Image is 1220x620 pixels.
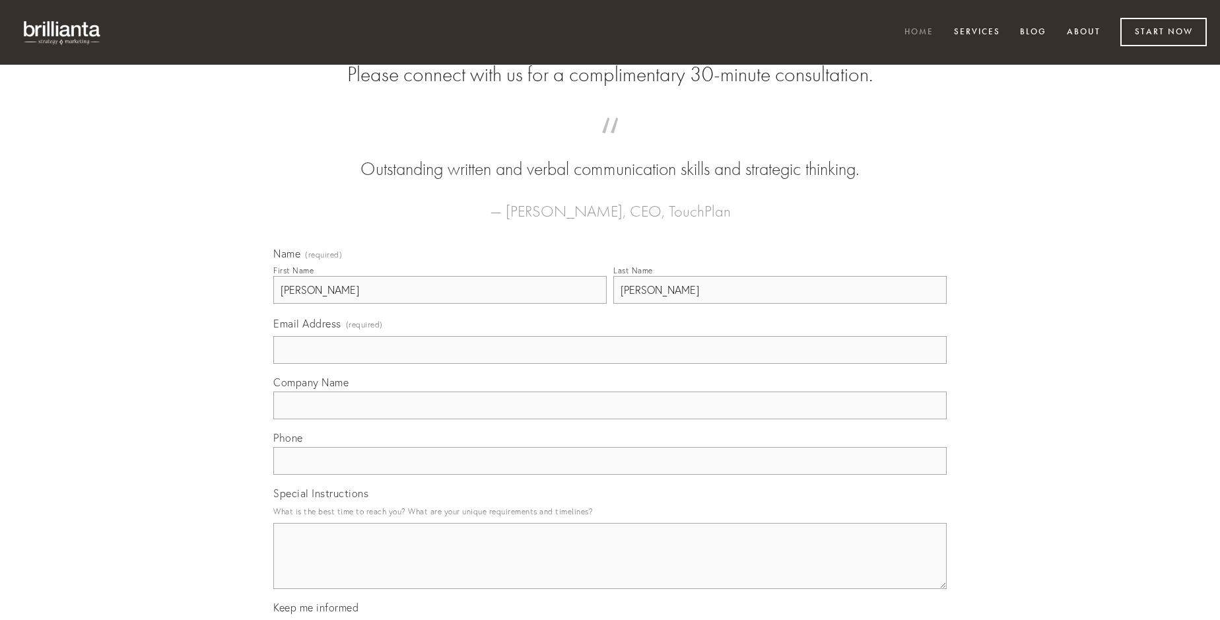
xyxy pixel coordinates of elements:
[945,22,1009,44] a: Services
[273,265,314,275] div: First Name
[13,13,112,52] img: brillianta - research, strategy, marketing
[273,601,358,614] span: Keep me informed
[294,131,926,182] blockquote: Outstanding written and verbal communication skills and strategic thinking.
[305,251,342,259] span: (required)
[1058,22,1109,44] a: About
[896,22,942,44] a: Home
[1011,22,1055,44] a: Blog
[273,317,341,330] span: Email Address
[273,487,368,500] span: Special Instructions
[613,265,653,275] div: Last Name
[273,62,947,87] h2: Please connect with us for a complimentary 30-minute consultation.
[273,431,303,444] span: Phone
[273,376,349,389] span: Company Name
[346,316,383,333] span: (required)
[273,502,947,520] p: What is the best time to reach you? What are your unique requirements and timelines?
[1120,18,1207,46] a: Start Now
[294,131,926,156] span: “
[273,247,300,260] span: Name
[294,182,926,224] figcaption: — [PERSON_NAME], CEO, TouchPlan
